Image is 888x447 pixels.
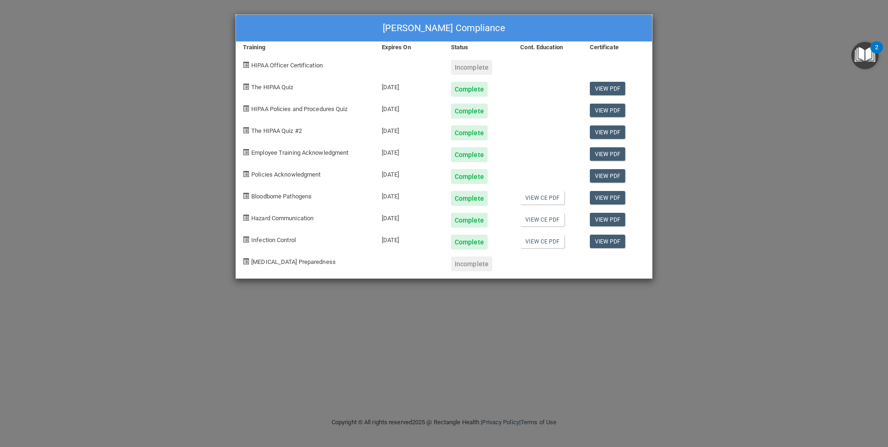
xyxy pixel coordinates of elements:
span: The HIPAA Quiz #2 [251,127,302,134]
span: [MEDICAL_DATA] Preparedness [251,258,336,265]
span: Infection Control [251,237,296,243]
div: [DATE] [375,228,444,250]
a: View PDF [590,82,626,95]
span: Policies Acknowledgment [251,171,320,178]
a: View CE PDF [520,235,564,248]
a: View PDF [590,213,626,226]
a: View PDF [590,235,626,248]
div: [DATE] [375,162,444,184]
div: Incomplete [451,256,492,271]
div: Complete [451,213,488,228]
div: Complete [451,125,488,140]
div: 2 [875,47,878,59]
div: Cont. Education [513,42,582,53]
div: Expires On [375,42,444,53]
div: Status [444,42,513,53]
a: View PDF [590,191,626,204]
span: Hazard Communication [251,215,313,222]
span: The HIPAA Quiz [251,84,293,91]
span: Employee Training Acknowledgment [251,149,348,156]
div: Complete [451,169,488,184]
a: View CE PDF [520,213,564,226]
a: View PDF [590,169,626,183]
div: [DATE] [375,206,444,228]
div: [DATE] [375,118,444,140]
div: [DATE] [375,97,444,118]
div: Complete [451,235,488,250]
a: View PDF [590,104,626,117]
div: Training [236,42,375,53]
div: [DATE] [375,75,444,97]
button: Open Resource Center, 2 new notifications [851,42,879,69]
span: HIPAA Officer Certification [251,62,323,69]
div: Incomplete [451,60,492,75]
a: View PDF [590,147,626,161]
div: [DATE] [375,140,444,162]
div: Complete [451,191,488,206]
div: Complete [451,82,488,97]
a: View PDF [590,125,626,139]
div: [PERSON_NAME] Compliance [236,15,652,42]
div: Complete [451,104,488,118]
span: Bloodborne Pathogens [251,193,312,200]
div: Complete [451,147,488,162]
a: View CE PDF [520,191,564,204]
span: HIPAA Policies and Procedures Quiz [251,105,347,112]
div: [DATE] [375,184,444,206]
div: Certificate [583,42,652,53]
iframe: Drift Widget Chat Controller [727,381,877,418]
